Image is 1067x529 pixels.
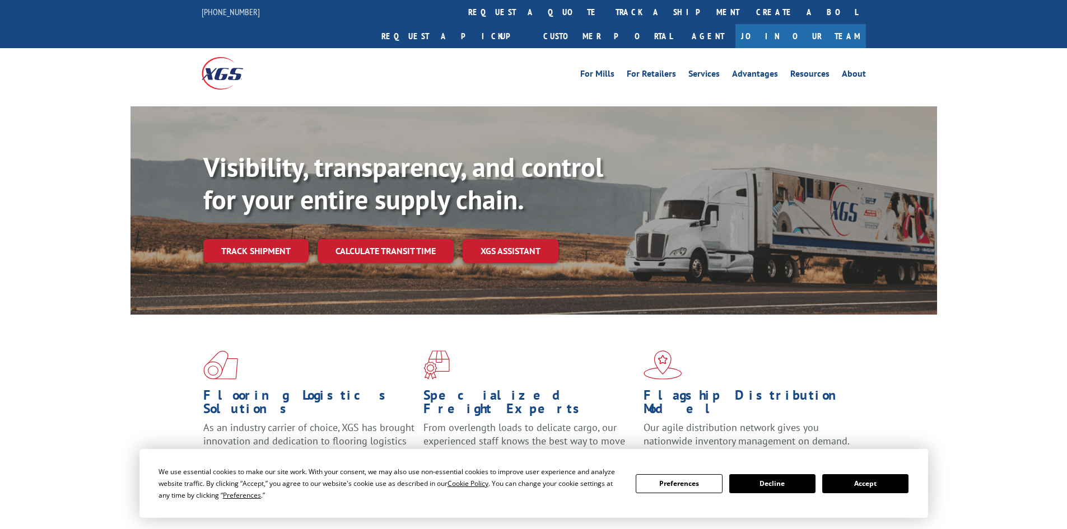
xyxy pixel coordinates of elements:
img: xgs-icon-total-supply-chain-intelligence-red [203,350,238,380]
img: xgs-icon-focused-on-flooring-red [423,350,450,380]
span: As an industry carrier of choice, XGS has brought innovation and dedication to flooring logistics... [203,421,414,461]
h1: Specialized Freight Experts [423,388,635,421]
div: We use essential cookies to make our site work. With your consent, we may also use non-essential ... [159,466,622,501]
button: Decline [729,474,816,493]
a: Advantages [732,69,778,82]
a: Services [688,69,720,82]
a: Resources [790,69,830,82]
span: Our agile distribution network gives you nationwide inventory management on demand. [644,421,850,447]
div: Cookie Consent Prompt [139,449,928,518]
a: [PHONE_NUMBER] [202,6,260,17]
b: Visibility, transparency, and control for your entire supply chain. [203,149,603,217]
span: Preferences [223,490,261,500]
a: Join Our Team [735,24,866,48]
a: About [842,69,866,82]
h1: Flagship Distribution Model [644,388,855,421]
button: Accept [822,474,908,493]
a: Calculate transit time [318,239,454,263]
p: From overlength loads to delicate cargo, our experienced staff knows the best way to move your fr... [423,421,635,471]
a: For Mills [580,69,614,82]
a: Request a pickup [373,24,535,48]
a: For Retailers [627,69,676,82]
a: Customer Portal [535,24,681,48]
button: Preferences [636,474,722,493]
img: xgs-icon-flagship-distribution-model-red [644,350,682,380]
a: XGS ASSISTANT [463,239,558,263]
h1: Flooring Logistics Solutions [203,388,415,421]
a: Agent [681,24,735,48]
a: Track shipment [203,239,309,263]
span: Cookie Policy [448,479,488,488]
